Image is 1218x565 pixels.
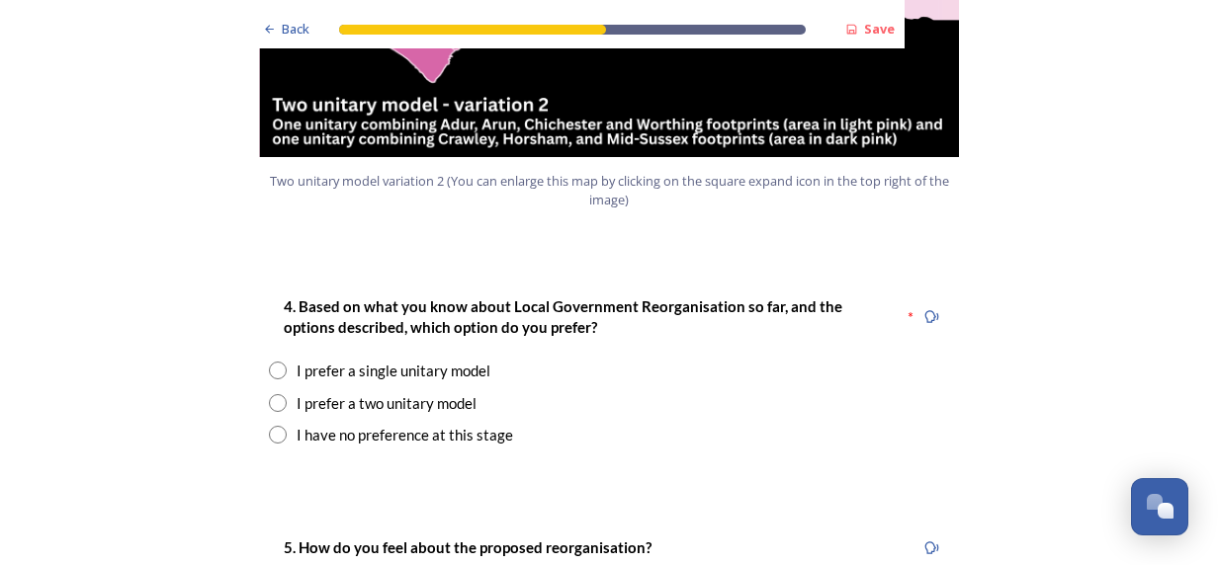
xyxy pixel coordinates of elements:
button: Open Chat [1131,478,1188,535]
strong: 5. How do you feel about the proposed reorganisation? [284,538,652,556]
span: Two unitary model variation 2 (You can enlarge this map by clicking on the square expand icon in ... [268,172,950,209]
strong: 4. Based on what you know about Local Government Reorganisation so far, and the options described... [284,297,845,336]
div: I prefer a single unitary model [297,360,490,382]
div: I have no preference at this stage [297,424,513,446]
strong: Save [864,20,895,38]
span: Back [282,20,309,39]
div: I prefer a two unitary model [297,392,477,415]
